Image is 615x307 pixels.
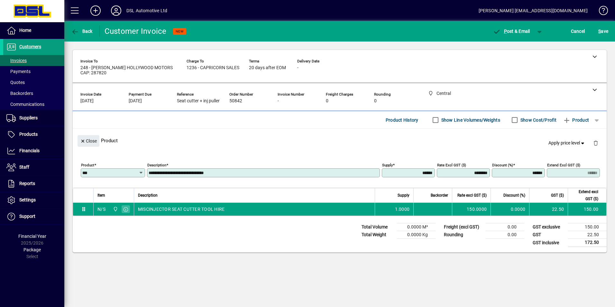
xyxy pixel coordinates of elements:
[551,192,564,199] span: GST ($)
[358,223,397,231] td: Total Volume
[568,223,607,231] td: 150.00
[568,239,607,247] td: 172.50
[80,98,94,104] span: [DATE]
[3,66,64,77] a: Payments
[105,26,167,36] div: Customer Invoice
[6,69,31,74] span: Payments
[106,5,126,16] button: Profile
[3,99,64,110] a: Communications
[440,117,500,123] label: Show Line Volumes/Weights
[73,129,607,152] div: Product
[19,132,38,137] span: Products
[457,192,487,199] span: Rate excl GST ($)
[568,203,606,216] td: 150.00
[546,137,588,149] button: Apply price level
[71,29,93,34] span: Back
[529,223,568,231] td: GST exclusive
[19,181,35,186] span: Reports
[479,5,588,16] div: [PERSON_NAME] [EMAIL_ADDRESS][DOMAIN_NAME]
[147,163,166,167] mat-label: Description
[441,223,486,231] td: Freight (excl GST)
[3,88,64,99] a: Backorders
[490,25,533,37] button: Post & Email
[229,98,242,104] span: 50842
[80,65,177,76] span: 248 - [PERSON_NAME] HOLLYWOOD MOTORS CAP: 287820
[126,5,167,16] div: DSL Automotive Ltd
[382,163,393,167] mat-label: Supply
[569,25,587,37] button: Cancel
[397,223,436,231] td: 0.0000 M³
[129,98,142,104] span: [DATE]
[177,98,220,104] span: Seat cutter + inj puller
[588,140,603,146] app-page-header-button: Delete
[383,114,421,126] button: Product History
[326,98,328,104] span: 0
[97,192,105,199] span: Item
[3,110,64,126] a: Suppliers
[547,163,580,167] mat-label: Extend excl GST ($)
[3,23,64,39] a: Home
[437,163,466,167] mat-label: Rate excl GST ($)
[3,143,64,159] a: Financials
[19,44,41,49] span: Customers
[76,138,101,144] app-page-header-button: Close
[111,206,119,213] span: Central
[19,214,35,219] span: Support
[6,91,33,96] span: Backorders
[97,206,106,212] div: N/S
[23,247,41,252] span: Package
[492,163,513,167] mat-label: Discount (%)
[398,192,409,199] span: Supply
[598,26,608,36] span: ave
[572,188,598,202] span: Extend excl GST ($)
[529,203,568,216] td: 22.50
[80,136,97,146] span: Close
[358,231,397,239] td: Total Weight
[69,25,94,37] button: Back
[560,114,592,126] button: Product
[503,192,525,199] span: Discount (%)
[588,135,603,151] button: Delete
[395,206,410,212] span: 1.0000
[548,140,586,146] span: Apply price level
[597,25,610,37] button: Save
[138,206,225,212] span: MISCINJECTOR SEAT CUTTER TOOL HIRE
[456,206,487,212] div: 150.0000
[386,115,418,125] span: Product History
[176,29,184,33] span: NEW
[397,231,436,239] td: 0.0000 Kg
[3,77,64,88] a: Quotes
[3,192,64,208] a: Settings
[6,102,44,107] span: Communications
[85,5,106,16] button: Add
[519,117,556,123] label: Show Cost/Profit
[563,115,589,125] span: Product
[187,65,239,70] span: 1236 - CAPRICORN SALES
[493,29,530,34] span: ost & Email
[594,1,607,22] a: Knowledge Base
[297,65,298,70] span: -
[249,65,286,70] span: 20 days after EOM
[3,176,64,192] a: Reports
[19,148,40,153] span: Financials
[3,209,64,225] a: Support
[486,223,524,231] td: 0.00
[374,98,377,104] span: 0
[3,55,64,66] a: Invoices
[81,163,94,167] mat-label: Product
[491,203,529,216] td: 0.0000
[19,197,36,202] span: Settings
[19,164,29,170] span: Staff
[3,126,64,143] a: Products
[486,231,524,239] td: 0.00
[568,231,607,239] td: 22.50
[18,234,46,239] span: Financial Year
[19,28,31,33] span: Home
[278,98,279,104] span: -
[529,231,568,239] td: GST
[598,29,601,34] span: S
[6,80,25,85] span: Quotes
[529,239,568,247] td: GST inclusive
[64,25,100,37] app-page-header-button: Back
[571,26,585,36] span: Cancel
